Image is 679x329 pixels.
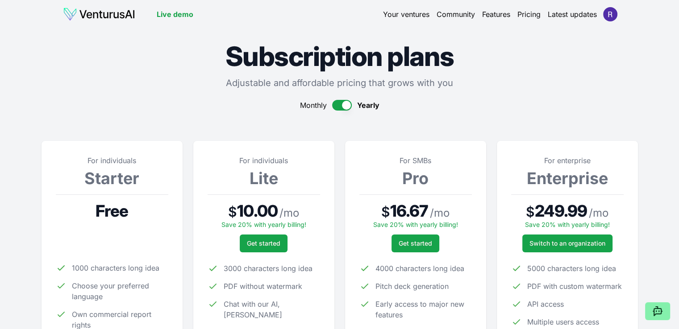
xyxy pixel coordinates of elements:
span: 16.67 [390,202,429,220]
span: Get started [399,239,432,248]
a: Latest updates [548,9,597,20]
span: 1000 characters long idea [72,263,159,273]
a: Pricing [517,9,541,20]
span: $ [381,204,390,220]
a: Your ventures [383,9,429,20]
h3: Lite [208,169,320,187]
span: Yearly [357,100,379,111]
p: Adjustable and affordable pricing that grows with you [42,77,638,89]
span: / mo [589,206,608,220]
a: Community [437,9,475,20]
span: 249.99 [535,202,587,220]
h1: Subscription plans [42,43,638,70]
p: For individuals [208,155,320,166]
span: $ [526,204,535,220]
span: Get started [247,239,280,248]
h3: Starter [56,169,168,187]
span: 4000 characters long idea [375,263,464,274]
span: Choose your preferred language [72,280,168,302]
span: API access [527,299,564,309]
span: PDF with custom watermark [527,281,622,292]
span: / mo [279,206,299,220]
span: Early access to major new features [375,299,472,320]
span: PDF without watermark [224,281,302,292]
img: ACg8ocKz8ljYfClByO8zSQMWFlAIWbf0Cy5u4ExRCaajdBlrxDZ3OQ=s96-c [603,7,617,21]
span: Save 20% with yearly billing! [373,221,458,228]
a: Live demo [157,9,193,20]
span: Save 20% with yearly billing! [221,221,306,228]
span: 5000 characters long idea [527,263,616,274]
h3: Enterprise [511,169,624,187]
img: logo [63,7,135,21]
button: Get started [392,234,439,252]
span: / mo [430,206,450,220]
button: Get started [240,234,287,252]
span: 10.00 [237,202,278,220]
span: Free [96,202,128,220]
span: Chat with our AI, [PERSON_NAME] [224,299,320,320]
span: Multiple users access [527,317,599,327]
p: For individuals [56,155,168,166]
span: $ [228,204,237,220]
a: Features [482,9,510,20]
span: Save 20% with yearly billing! [525,221,610,228]
p: For enterprise [511,155,624,166]
span: Monthly [300,100,327,111]
h3: Pro [359,169,472,187]
span: Pitch deck generation [375,281,449,292]
p: For SMBs [359,155,472,166]
span: 3000 characters long idea [224,263,312,274]
a: Switch to an organization [522,234,612,252]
